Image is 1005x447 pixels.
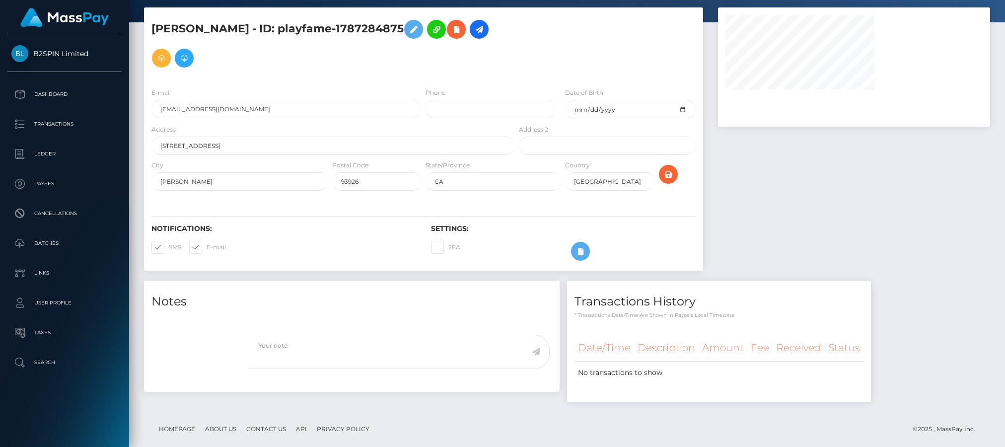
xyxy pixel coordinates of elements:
p: User Profile [11,296,118,310]
a: Ledger [7,142,122,166]
a: Dashboard [7,82,122,107]
label: SMS [151,241,181,254]
a: API [292,421,311,437]
a: Links [7,261,122,286]
span: B2SPIN Limited [7,49,122,58]
p: * Transactions date/time are shown in payee's local timezone [574,311,863,319]
label: Date of Birth [565,88,603,97]
a: Search [7,350,122,375]
a: Cancellations [7,201,122,226]
th: Status [825,334,863,362]
p: Ledger [11,147,118,161]
h4: Notes [151,293,552,310]
h5: [PERSON_NAME] - ID: playfame-1787284875 [151,15,509,73]
p: Links [11,266,118,281]
label: E-mail [189,241,226,254]
p: Transactions [11,117,118,132]
a: Taxes [7,320,122,345]
th: Fee [747,334,773,362]
a: Privacy Policy [313,421,373,437]
a: Batches [7,231,122,256]
p: Search [11,355,118,370]
p: Taxes [11,325,118,340]
p: Cancellations [11,206,118,221]
p: Payees [11,176,118,191]
th: Date/Time [574,334,634,362]
div: © 2025 , MassPay Inc. [913,424,983,435]
a: About Us [201,421,240,437]
a: Payees [7,171,122,196]
th: Received [773,334,825,362]
label: Address 2 [519,125,548,134]
a: Transactions [7,112,122,137]
th: Description [634,334,699,362]
h4: Transactions History [574,293,863,310]
h6: Notifications: [151,224,416,233]
p: Dashboard [11,87,118,102]
p: Batches [11,236,118,251]
th: Amount [699,334,747,362]
label: State/Province [426,161,470,170]
a: Initiate Payout [470,20,489,39]
label: E-mail [151,88,171,97]
label: Phone [426,88,445,97]
label: 2FA [431,241,460,254]
a: Contact Us [242,421,290,437]
label: Postal Code [332,161,368,170]
a: Homepage [155,421,199,437]
a: User Profile [7,291,122,315]
label: Country [565,161,590,170]
h6: Settings: [431,224,696,233]
td: No transactions to show [574,362,863,384]
label: Address [151,125,176,134]
img: B2SPIN Limited [11,45,28,62]
img: MassPay Logo [20,8,109,27]
label: City [151,161,163,170]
